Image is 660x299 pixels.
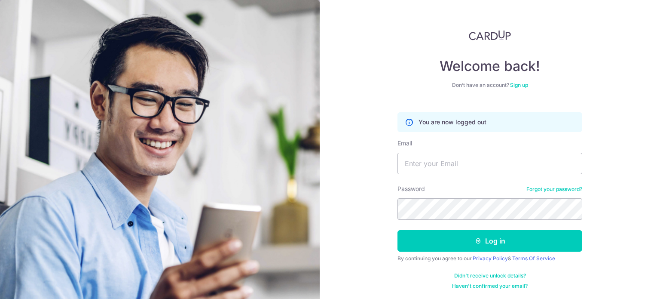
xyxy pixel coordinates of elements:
h4: Welcome back! [397,58,582,75]
a: Sign up [510,82,528,88]
label: Password [397,185,425,193]
a: Didn't receive unlock details? [454,272,526,279]
a: Forgot your password? [526,186,582,193]
div: By continuing you agree to our & [397,255,582,262]
button: Log in [397,230,582,252]
img: CardUp Logo [469,30,511,40]
input: Enter your Email [397,153,582,174]
a: Privacy Policy [473,255,508,262]
p: You are now logged out [419,118,486,126]
label: Email [397,139,412,148]
a: Terms Of Service [512,255,555,262]
div: Don’t have an account? [397,82,582,89]
a: Haven't confirmed your email? [452,283,528,290]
